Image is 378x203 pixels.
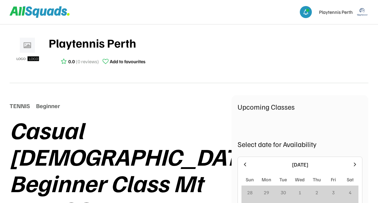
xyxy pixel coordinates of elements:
[10,101,30,110] div: TENNIS
[246,176,254,183] div: Sun
[331,176,336,183] div: Fri
[238,101,362,112] div: Upcoming Classes
[247,189,253,196] div: 28
[281,189,286,196] div: 30
[238,139,362,149] div: Select date for Availability
[76,58,99,65] div: (0 reviews)
[68,58,75,65] div: 0.0
[49,34,368,52] div: Playtennis Perth
[299,189,301,196] div: 1
[319,8,353,16] div: Playtennis Perth
[13,36,43,66] img: ui-kit-placeholders-product-5_1200x.webp
[279,176,287,183] div: Tue
[303,9,309,15] img: bell-03%20%281%29.svg
[264,189,269,196] div: 29
[315,189,318,196] div: 2
[332,189,335,196] div: 3
[356,6,368,18] img: playtennis%20blue%20logo%201.png
[110,58,146,65] div: Add to favourites
[36,101,60,110] div: Beginner
[252,161,348,169] div: [DATE]
[347,176,354,183] div: Sat
[349,189,352,196] div: 4
[295,176,305,183] div: Wed
[262,176,271,183] div: Mon
[313,176,321,183] div: Thu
